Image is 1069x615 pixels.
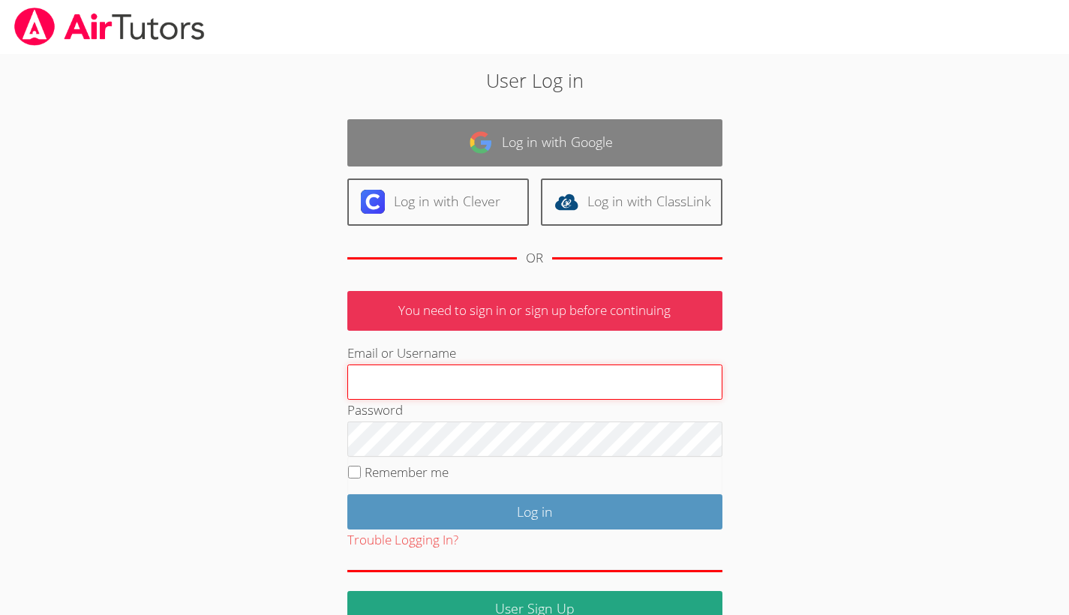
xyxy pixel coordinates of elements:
[469,130,493,154] img: google-logo-50288ca7cdecda66e5e0955fdab243c47b7ad437acaf1139b6f446037453330a.svg
[554,190,578,214] img: classlink-logo-d6bb404cc1216ec64c9a2012d9dc4662098be43eaf13dc465df04b49fa7ab582.svg
[347,401,403,418] label: Password
[347,178,529,226] a: Log in with Clever
[361,190,385,214] img: clever-logo-6eab21bc6e7a338710f1a6ff85c0baf02591cd810cc4098c63d3a4b26e2feb20.svg
[347,344,456,361] label: Email or Username
[365,463,449,481] label: Remember me
[347,119,722,166] a: Log in with Google
[541,178,722,226] a: Log in with ClassLink
[246,66,824,94] h2: User Log in
[526,247,543,269] div: OR
[347,291,722,331] p: You need to sign in or sign up before continuing
[13,7,206,46] img: airtutors_banner-c4298cdbf04f3fff15de1276eac7730deb9818008684d7c2e4769d2f7ddbe033.png
[347,494,722,529] input: Log in
[347,529,458,551] button: Trouble Logging In?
